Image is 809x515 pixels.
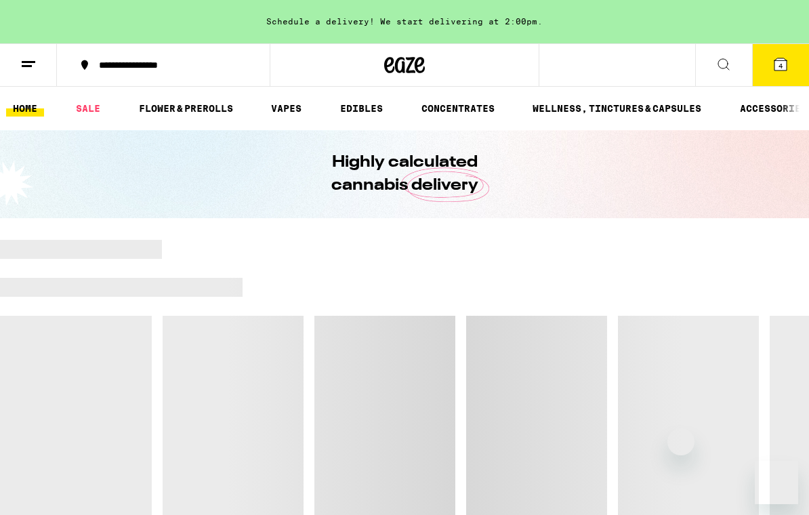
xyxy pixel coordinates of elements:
[667,428,694,455] iframe: Close message
[415,100,501,117] a: CONCENTRATES
[779,62,783,70] span: 4
[755,461,798,504] iframe: Button to launch messaging window
[752,44,809,86] button: 4
[526,100,708,117] a: WELLNESS, TINCTURES & CAPSULES
[293,151,516,197] h1: Highly calculated cannabis delivery
[264,100,308,117] a: VAPES
[132,100,240,117] a: FLOWER & PREROLLS
[6,100,44,117] a: HOME
[69,100,107,117] a: SALE
[333,100,390,117] a: EDIBLES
